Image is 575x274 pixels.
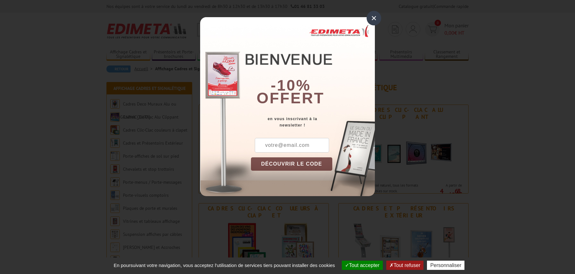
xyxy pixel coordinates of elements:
b: -10% [271,77,311,94]
div: × [367,11,381,25]
button: Personnaliser (fenêtre modale) [427,261,464,270]
div: en vous inscrivant à la newsletter ! [251,116,375,128]
input: votre@email.com [255,138,329,153]
button: DÉCOUVRIR LE CODE [251,157,332,171]
span: En poursuivant votre navigation, vous acceptez l'utilisation de services tiers pouvant installer ... [111,263,338,268]
button: Tout accepter [342,261,383,270]
font: offert [257,90,325,106]
button: Tout refuser [386,261,423,270]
